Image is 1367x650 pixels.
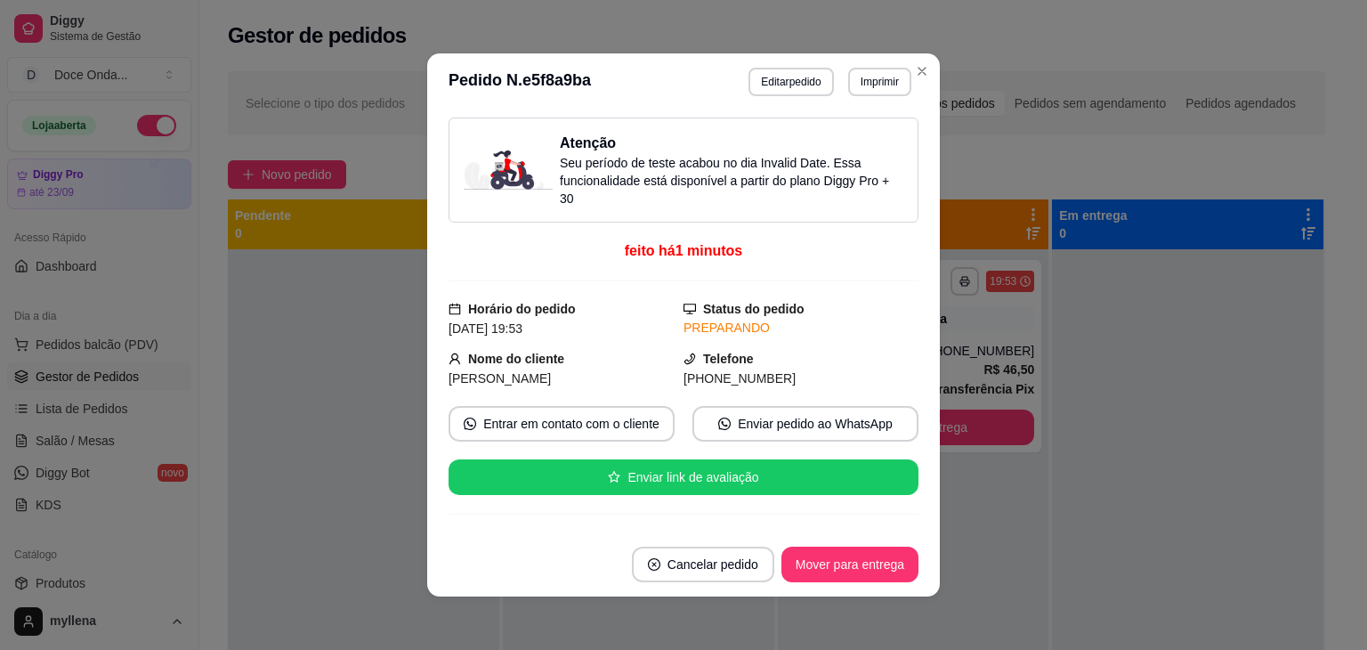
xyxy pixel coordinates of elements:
span: whats-app [718,418,731,430]
span: desktop [683,303,696,315]
strong: Telefone [703,352,754,366]
span: [DATE] 19:53 [449,321,522,336]
span: star [608,471,620,483]
span: calendar [449,303,461,315]
div: PREPARANDO [683,319,918,337]
span: [PERSON_NAME] [449,371,551,386]
button: Mover para entrega [781,547,918,582]
strong: Horário do pedido [468,302,576,316]
span: user [449,353,461,365]
span: close-circle [648,558,660,571]
button: Editarpedido [748,68,833,96]
span: whats-app [464,418,476,430]
button: starEnviar link de avaliação [449,459,918,495]
button: whats-appEnviar pedido ao WhatsApp [692,406,918,442]
p: Seu período de teste acabou no dia Invalid Date . Essa funcionalidade está disponível a partir do... [560,154,903,207]
button: Imprimir [848,68,911,96]
strong: Nome do cliente [468,352,564,366]
button: whats-appEntrar em contato com o cliente [449,406,675,442]
h3: Pedido N. e5f8a9ba [449,68,591,96]
strong: Status do pedido [703,302,805,316]
span: [PHONE_NUMBER] [683,371,796,386]
button: Close [908,57,936,85]
h3: Atenção [560,133,903,154]
button: close-circleCancelar pedido [632,547,774,582]
span: feito há 1 minutos [625,243,742,258]
img: delivery-image [464,150,553,190]
span: phone [683,353,696,365]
